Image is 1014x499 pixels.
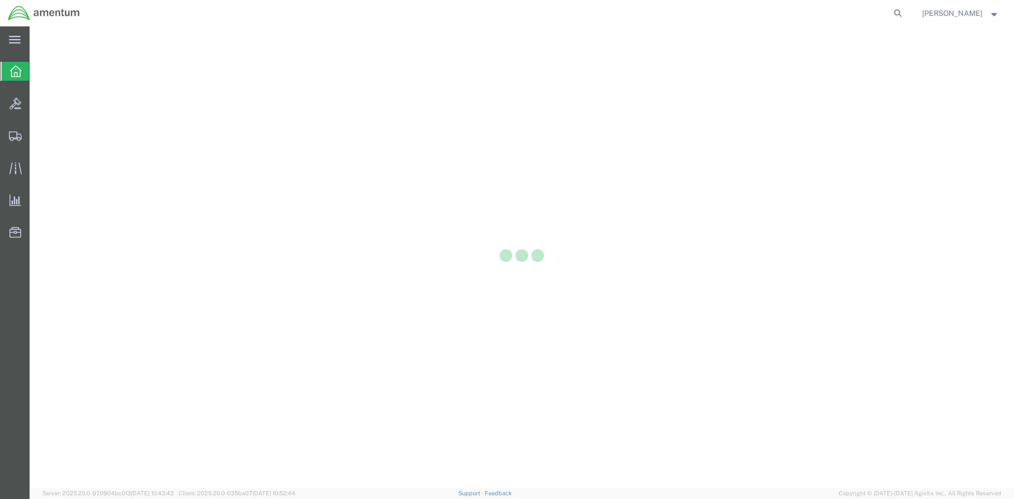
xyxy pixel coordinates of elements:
span: Server: 2025.20.0-970904bc0f3 [42,490,174,496]
img: logo [7,5,80,21]
span: Client: 2025.20.0-035ba07 [179,490,295,496]
span: [DATE] 10:52:44 [252,490,295,496]
span: Copyright © [DATE]-[DATE] Agistix Inc., All Rights Reserved [839,489,1001,498]
button: [PERSON_NAME] [922,7,1000,20]
span: JONATHAN FLORY [922,7,982,19]
a: Feedback [485,490,512,496]
span: [DATE] 10:43:43 [131,490,174,496]
a: Support [458,490,485,496]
